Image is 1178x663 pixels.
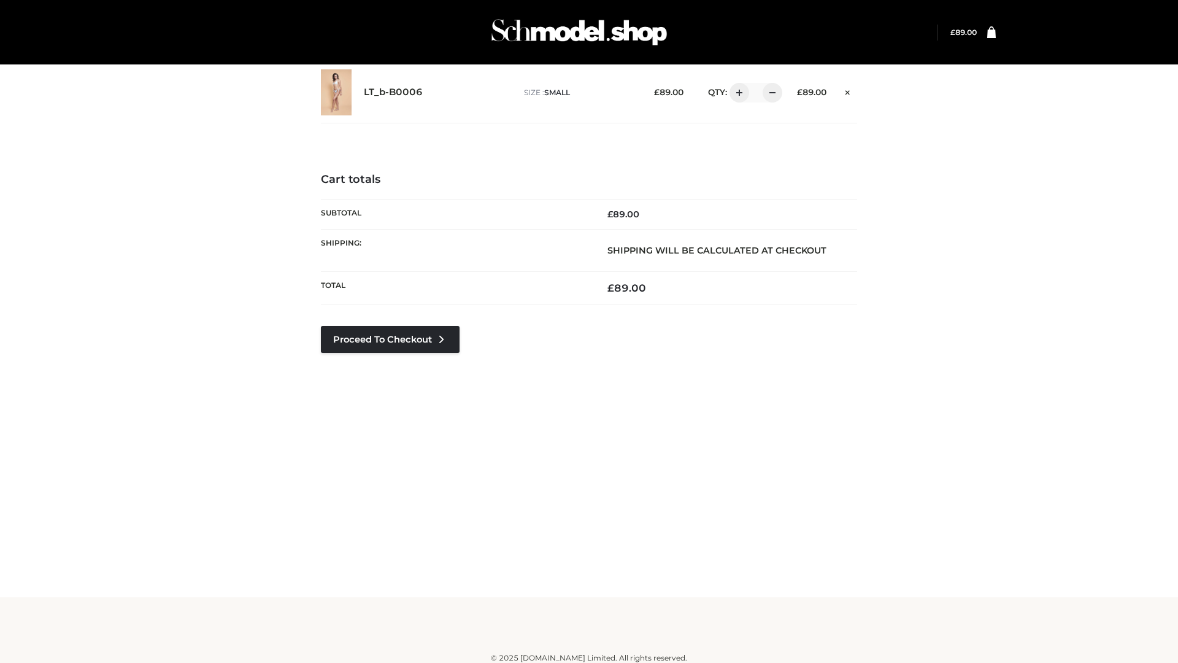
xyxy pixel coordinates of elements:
[950,28,977,37] a: £89.00
[321,326,460,353] a: Proceed to Checkout
[607,209,639,220] bdi: 89.00
[544,88,570,97] span: SMALL
[607,282,614,294] span: £
[607,209,613,220] span: £
[607,282,646,294] bdi: 89.00
[950,28,955,37] span: £
[607,245,826,256] strong: Shipping will be calculated at checkout
[797,87,803,97] span: £
[321,199,589,229] th: Subtotal
[321,69,352,115] img: LT_b-B0006 - SMALL
[839,83,857,99] a: Remove this item
[487,8,671,56] img: Schmodel Admin 964
[696,83,778,103] div: QTY:
[654,87,683,97] bdi: 89.00
[321,272,589,304] th: Total
[364,87,423,98] a: LT_b-B0006
[321,229,589,271] th: Shipping:
[524,87,635,98] p: size :
[797,87,826,97] bdi: 89.00
[654,87,660,97] span: £
[950,28,977,37] bdi: 89.00
[321,173,857,187] h4: Cart totals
